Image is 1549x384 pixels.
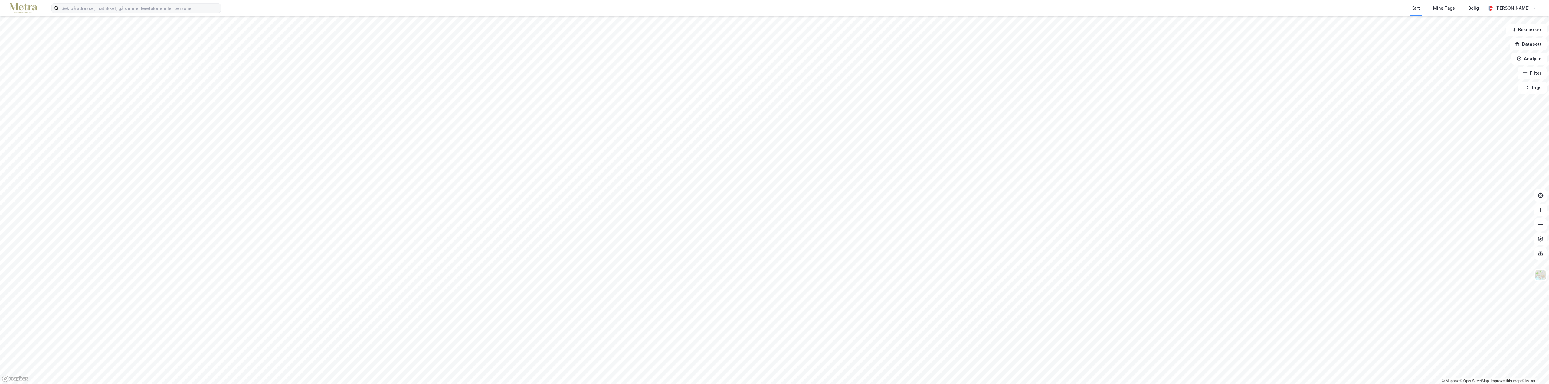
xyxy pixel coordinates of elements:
[1519,355,1549,384] div: Kontrollprogram for chat
[1442,379,1459,383] a: Mapbox
[1518,67,1547,79] button: Filter
[1511,53,1547,65] button: Analyse
[1495,5,1530,12] div: [PERSON_NAME]
[1518,82,1547,94] button: Tags
[1433,5,1455,12] div: Mine Tags
[1460,379,1489,383] a: OpenStreetMap
[10,3,37,14] img: metra-logo.256734c3b2bbffee19d4.png
[1510,38,1547,50] button: Datasett
[1491,379,1521,383] a: Improve this map
[1535,269,1546,281] img: Z
[1519,355,1549,384] iframe: Chat Widget
[1411,5,1420,12] div: Kart
[2,375,28,382] a: Mapbox homepage
[1468,5,1479,12] div: Bolig
[1506,24,1547,36] button: Bokmerker
[59,4,221,13] input: Søk på adresse, matrikkel, gårdeiere, leietakere eller personer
